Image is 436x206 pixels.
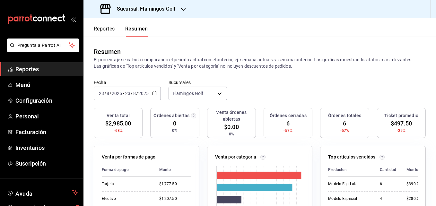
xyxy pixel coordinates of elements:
h3: Sucursal: Flamingos Golf [112,5,176,13]
h3: Venta órdenes abiertas [210,109,253,123]
p: Venta por formas de pago [102,154,155,160]
label: Sucursales [169,80,227,85]
span: -57% [283,128,292,133]
h3: Órdenes cerradas [270,112,307,119]
div: Modelo Especial [328,196,370,202]
span: Menú [15,81,78,89]
div: Modelo Esp Lata [328,181,370,187]
input: -- [125,91,131,96]
h3: Ticket promedio [384,112,418,119]
button: Pregunta a Parrot AI [7,39,79,52]
span: Configuración [15,96,78,105]
th: Productos [328,163,375,177]
input: -- [106,91,109,96]
input: -- [133,91,136,96]
th: Cantidad [375,163,401,177]
div: $390.00 [406,181,421,187]
span: 0 [173,119,176,128]
button: Resumen [125,26,148,37]
button: open_drawer_menu [71,17,76,22]
div: Resumen [94,47,121,56]
span: Suscripción [15,159,78,168]
span: Pregunta a Parrot AI [17,42,69,49]
div: Efectivo [102,196,149,202]
span: Ayuda [15,189,70,196]
span: 0% [229,131,234,137]
span: / [136,91,138,96]
span: -25% [397,128,406,133]
span: Personal [15,112,78,121]
div: $1,207.50 [159,196,191,202]
label: Fecha [94,80,161,85]
th: Monto [154,163,191,177]
span: -57% [340,128,349,133]
span: 6 [286,119,290,128]
span: -68% [114,128,123,133]
span: $497.50 [391,119,412,128]
span: 0% [172,128,177,133]
a: Pregunta a Parrot AI [4,47,79,53]
span: 6 [343,119,346,128]
h3: Órdenes abiertas [153,112,189,119]
div: 4 [380,196,396,202]
div: Tarjeta [102,181,149,187]
span: / [104,91,106,96]
span: - [123,91,124,96]
p: Venta por categoría [215,154,257,160]
input: ---- [138,91,149,96]
p: El porcentaje se calcula comparando el período actual con el anterior, ej. semana actual vs. sema... [94,56,426,69]
p: Top artículos vendidos [328,154,375,160]
th: Forma de pago [102,163,154,177]
input: -- [99,91,104,96]
span: Reportes [15,65,78,73]
div: $1,777.50 [159,181,191,187]
h3: Órdenes totales [328,112,362,119]
span: / [109,91,111,96]
span: / [131,91,133,96]
h3: Venta total [107,112,130,119]
span: Inventarios [15,143,78,152]
span: $0.00 [224,123,239,131]
span: $2,985.00 [105,119,131,128]
div: navigation tabs [94,26,148,37]
div: $280.00 [406,196,421,202]
span: Facturación [15,128,78,136]
span: Flamingos Golf [173,90,204,97]
th: Monto [401,163,421,177]
button: Reportes [94,26,115,37]
input: ---- [111,91,122,96]
div: 6 [380,181,396,187]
